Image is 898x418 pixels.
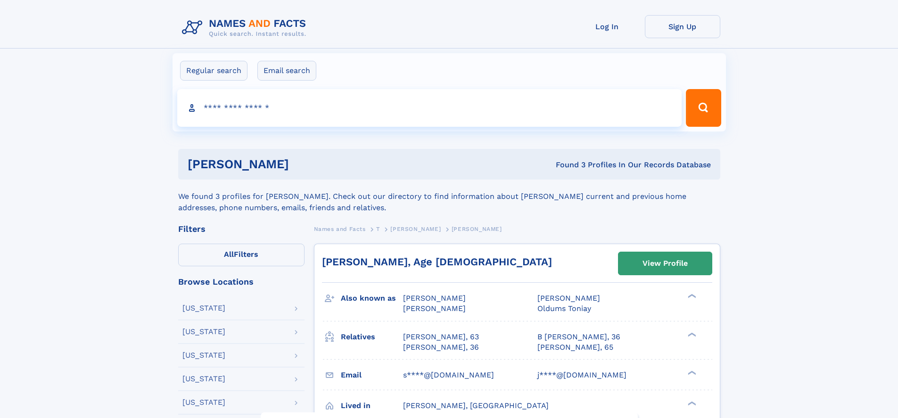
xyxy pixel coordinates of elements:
[314,223,366,235] a: Names and Facts
[322,256,552,268] a: [PERSON_NAME], Age [DEMOGRAPHIC_DATA]
[341,290,403,306] h3: Also known as
[618,252,712,275] a: View Profile
[452,226,502,232] span: [PERSON_NAME]
[341,329,403,345] h3: Relatives
[422,160,711,170] div: Found 3 Profiles In Our Records Database
[685,331,697,337] div: ❯
[685,369,697,376] div: ❯
[182,352,225,359] div: [US_STATE]
[188,158,422,170] h1: [PERSON_NAME]
[178,180,720,213] div: We found 3 profiles for [PERSON_NAME]. Check out our directory to find information about [PERSON_...
[685,293,697,299] div: ❯
[390,226,441,232] span: [PERSON_NAME]
[257,61,316,81] label: Email search
[178,244,305,266] label: Filters
[390,223,441,235] a: [PERSON_NAME]
[537,294,600,303] span: [PERSON_NAME]
[182,399,225,406] div: [US_STATE]
[178,278,305,286] div: Browse Locations
[178,225,305,233] div: Filters
[177,89,682,127] input: search input
[643,253,688,274] div: View Profile
[537,342,613,352] a: [PERSON_NAME], 65
[403,342,479,352] a: [PERSON_NAME], 36
[182,375,225,383] div: [US_STATE]
[182,304,225,312] div: [US_STATE]
[376,226,380,232] span: T
[180,61,247,81] label: Regular search
[686,89,721,127] button: Search Button
[376,223,380,235] a: T
[537,332,620,342] a: B [PERSON_NAME], 36
[645,15,720,38] a: Sign Up
[403,332,479,342] a: [PERSON_NAME], 63
[403,304,466,313] span: [PERSON_NAME]
[182,328,225,336] div: [US_STATE]
[224,250,234,259] span: All
[403,401,549,410] span: [PERSON_NAME], [GEOGRAPHIC_DATA]
[403,294,466,303] span: [PERSON_NAME]
[341,367,403,383] h3: Email
[537,304,591,313] span: Oldums Toniay
[685,400,697,406] div: ❯
[178,15,314,41] img: Logo Names and Facts
[341,398,403,414] h3: Lived in
[569,15,645,38] a: Log In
